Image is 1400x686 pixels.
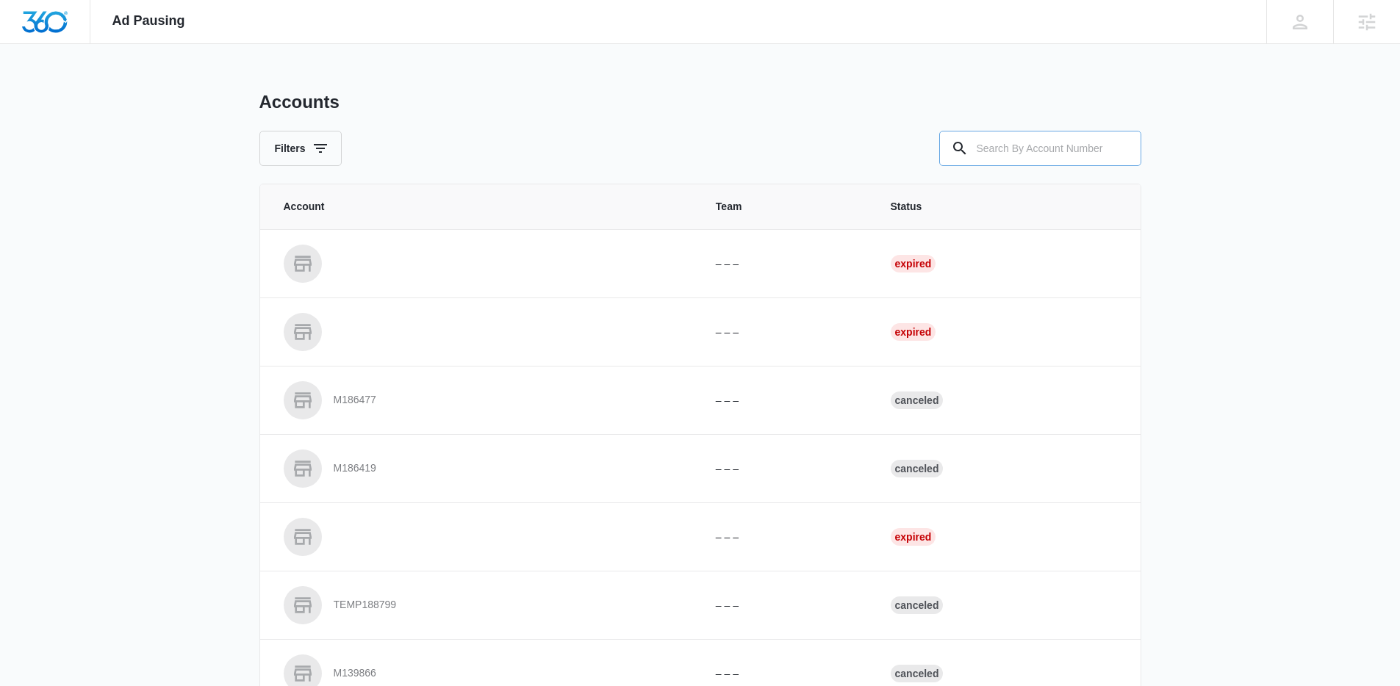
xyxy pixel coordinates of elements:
p: – – – [716,393,855,408]
p: M139866 [334,666,376,681]
p: TEMP188799 [334,598,397,613]
div: Expired [891,323,936,341]
a: M186419 [284,449,681,488]
p: – – – [716,666,855,682]
a: TEMP188799 [284,586,681,624]
div: Expired [891,255,936,272]
span: Ad Pausing [112,13,185,29]
p: – – – [716,256,855,272]
p: – – – [716,461,855,477]
p: – – – [716,598,855,613]
div: Canceled [891,391,944,409]
h1: Accounts [259,91,340,113]
div: Canceled [891,460,944,477]
p: M186477 [334,393,376,408]
div: Canceled [891,596,944,614]
div: Canceled [891,665,944,682]
p: – – – [716,325,855,340]
a: M186477 [284,381,681,419]
input: Search By Account Number [939,131,1141,166]
span: Account [284,199,681,214]
p: – – – [716,530,855,545]
span: Team [716,199,855,214]
span: Status [891,199,1117,214]
button: Filters [259,131,342,166]
p: M186419 [334,461,376,476]
div: Expired [891,528,936,546]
